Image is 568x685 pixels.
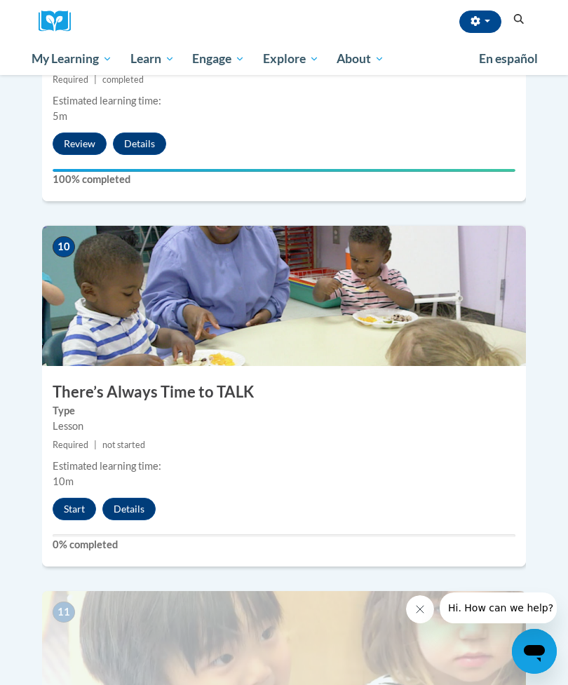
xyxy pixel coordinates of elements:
a: En español [470,44,547,74]
button: Review [53,133,107,155]
iframe: Message from company [440,592,557,623]
button: Start [53,498,96,520]
span: Learn [130,50,175,67]
span: 11 [53,602,75,623]
a: Explore [254,43,328,75]
span: | [94,74,97,85]
button: Account Settings [459,11,501,33]
span: About [337,50,384,67]
span: My Learning [32,50,112,67]
span: | [94,440,97,450]
span: Required [53,440,88,450]
label: 0% completed [53,537,515,552]
span: 10m [53,475,74,487]
a: My Learning [22,43,121,75]
a: Cox Campus [39,11,81,32]
label: Type [53,403,515,419]
img: Logo brand [39,11,81,32]
div: Lesson [53,419,515,434]
label: 100% completed [53,172,515,187]
iframe: Close message [406,595,434,623]
span: Explore [263,50,319,67]
img: Course Image [42,226,526,366]
span: completed [102,74,144,85]
span: Required [53,74,88,85]
a: About [328,43,394,75]
div: Estimated learning time: [53,93,515,109]
div: Your progress [53,169,515,172]
a: Engage [183,43,254,75]
div: Estimated learning time: [53,459,515,474]
h3: There’s Always Time to TALK [42,381,526,403]
iframe: Button to launch messaging window [512,629,557,674]
button: Details [102,498,156,520]
a: Learn [121,43,184,75]
span: En español [479,51,538,66]
button: Details [113,133,166,155]
span: Engage [192,50,245,67]
span: 10 [53,236,75,257]
span: 5m [53,110,67,122]
button: Search [508,11,529,28]
span: not started [102,440,145,450]
div: Main menu [21,43,547,75]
